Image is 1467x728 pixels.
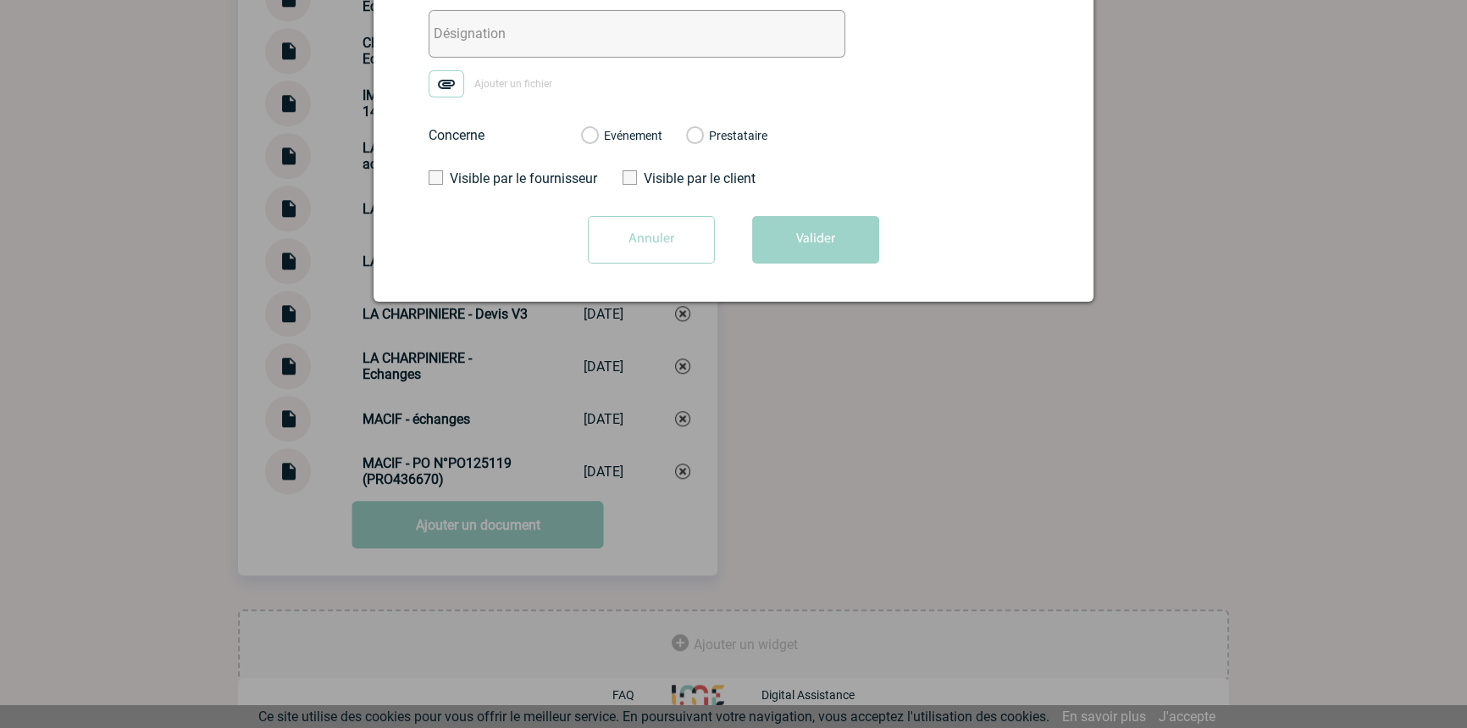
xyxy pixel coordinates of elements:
[474,78,552,90] span: Ajouter un fichier
[429,127,564,143] label: Concerne
[623,170,779,186] label: Visible par le client
[752,216,879,264] button: Valider
[429,10,845,58] input: Désignation
[686,129,702,144] label: Prestataire
[588,216,715,264] input: Annuler
[581,129,597,144] label: Evénement
[429,170,585,186] label: Visible par le fournisseur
